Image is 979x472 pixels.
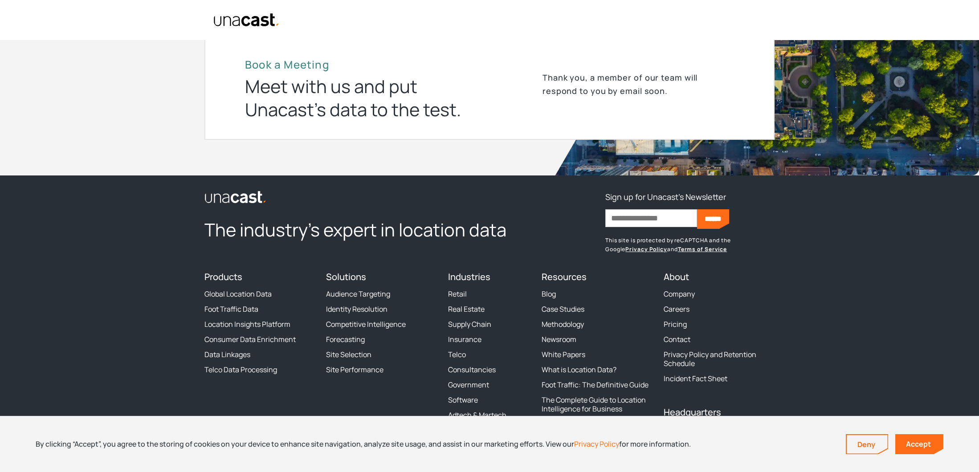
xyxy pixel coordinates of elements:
a: Pricing [664,320,687,329]
a: Company [664,289,695,298]
a: Deny [847,435,888,454]
a: The Complete Guide to Location Intelligence for Business [542,395,653,413]
h4: Industries [448,272,531,282]
a: Site Performance [326,365,383,374]
a: Consultancies [448,365,496,374]
a: link to the homepage [204,190,531,204]
a: Telco [448,350,466,359]
a: Contact [664,335,690,344]
a: What is Location Data? [542,365,616,374]
a: Accept [895,434,943,454]
a: Terms of Service [678,245,727,253]
a: Data Linkages [204,350,250,359]
a: Competitive Intelligence [326,320,406,329]
h3: Sign up for Unacast's Newsletter [605,190,726,204]
a: Insurance [448,335,481,344]
a: Foot Traffic: The Definitive Guide [542,380,649,389]
a: Incident Fact Sheet [664,374,727,383]
a: Audience Targeting [326,289,390,298]
h4: About [664,272,775,282]
a: Telco Data Processing [204,365,277,374]
a: Identity Resolution [326,305,388,313]
div: Meet with us and put Unacast’s data to the test. [245,75,477,121]
div: By clicking “Accept”, you agree to the storing of cookies on your device to enhance site navigati... [36,439,691,449]
a: Adtech & Martech [448,411,506,419]
img: Unacast text logo [213,13,280,27]
a: Case Studies [542,305,584,313]
a: Real Estate [448,305,485,313]
p: Thank you, a member of our team will respond to you by email soon. [543,71,703,98]
a: Careers [664,305,689,313]
h2: The industry’s expert in location data [204,218,531,241]
a: Privacy Policy [574,439,619,449]
a: home [209,13,280,27]
h4: Headquarters [664,407,775,418]
h2: Book a Meeting [245,58,477,71]
a: Supply Chain [448,320,491,329]
a: Site Selection [326,350,371,359]
a: Foot Traffic Data [204,305,258,313]
a: White Papers [542,350,585,359]
h4: Resources [542,272,653,282]
a: Solutions [326,271,366,283]
a: Newsroom [542,335,576,344]
a: Privacy Policy [625,245,667,253]
p: This site is protected by reCAPTCHA and the Google and [605,236,775,254]
a: Software [448,395,478,404]
a: Forecasting [326,335,365,344]
a: Global Location Data [204,289,272,298]
img: Unacast logo [204,191,267,204]
a: Location Insights Platform [204,320,290,329]
a: Privacy Policy and Retention Schedule [664,350,775,368]
a: Products [204,271,242,283]
a: Blog [542,289,556,298]
a: Methodology [542,320,584,329]
a: Retail [448,289,467,298]
a: Government [448,380,489,389]
a: Consumer Data Enrichment [204,335,296,344]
